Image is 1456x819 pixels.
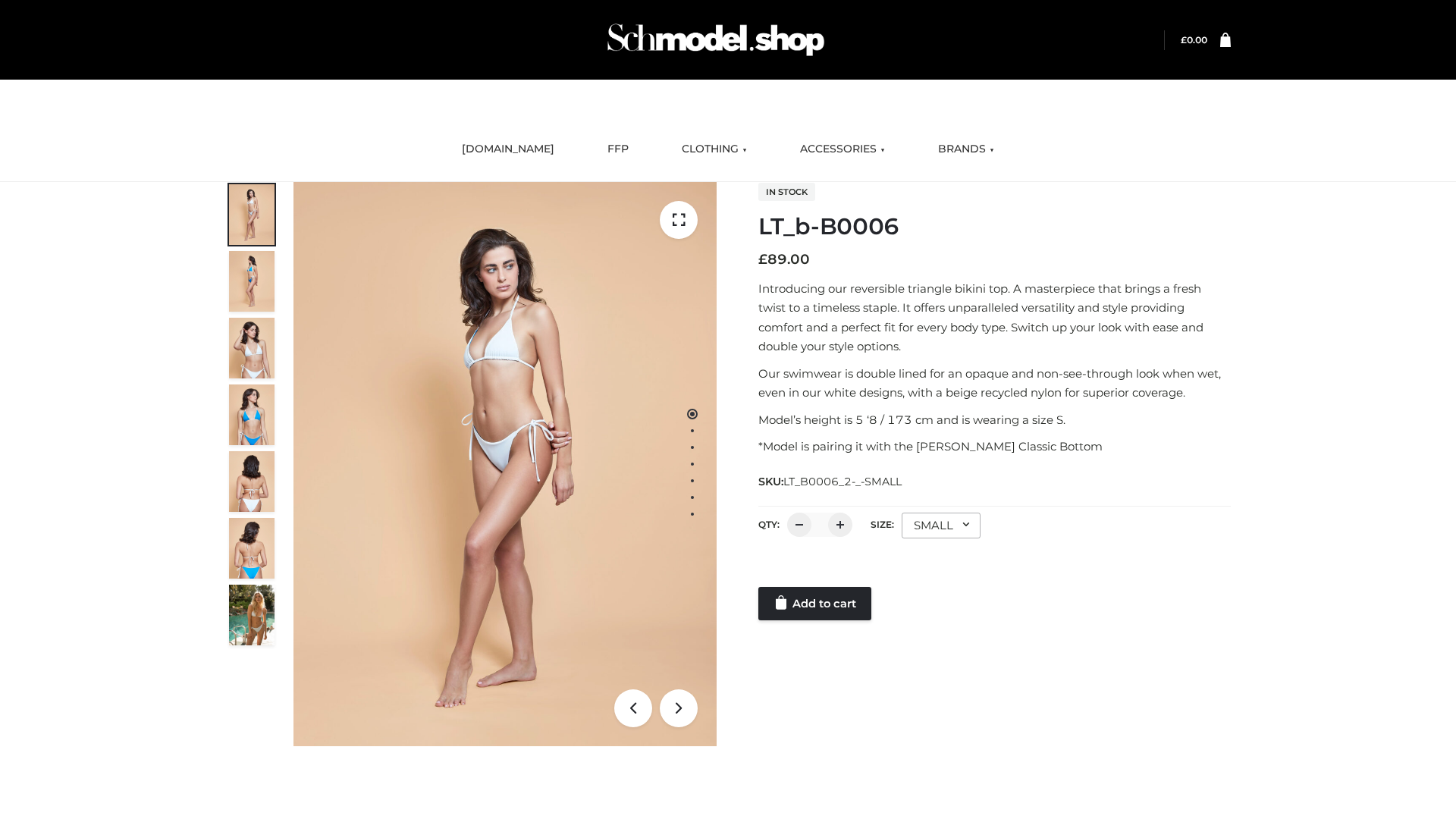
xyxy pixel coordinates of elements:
[229,318,275,378] img: ArielClassicBikiniTop_CloudNine_AzureSky_OW114ECO_3-scaled.jpg
[758,183,815,201] span: In stock
[758,251,810,268] bdi: 89.00
[758,279,1231,356] p: Introducing our reversible triangle bikini top. A masterpiece that brings a fresh twist to a time...
[871,519,894,530] label: Size:
[293,182,717,746] img: ArielClassicBikiniTop_CloudNine_AzureSky_OW114ECO_1
[1181,34,1207,45] bdi: 0.00
[789,133,896,166] a: ACCESSORIES
[229,384,275,445] img: ArielClassicBikiniTop_CloudNine_AzureSky_OW114ECO_4-scaled.jpg
[902,513,981,538] div: SMALL
[229,451,275,512] img: ArielClassicBikiniTop_CloudNine_AzureSky_OW114ECO_7-scaled.jpg
[783,475,902,488] span: LT_B0006_2-_-SMALL
[758,213,1231,240] h1: LT_b-B0006
[1181,34,1207,45] a: £0.00
[1181,34,1187,45] span: £
[758,519,780,530] label: QTY:
[602,10,830,70] img: Schmodel Admin 964
[596,133,640,166] a: FFP
[229,251,275,312] img: ArielClassicBikiniTop_CloudNine_AzureSky_OW114ECO_2-scaled.jpg
[229,585,275,645] img: Arieltop_CloudNine_AzureSky2.jpg
[758,437,1231,457] p: *Model is pairing it with the [PERSON_NAME] Classic Bottom
[229,184,275,245] img: ArielClassicBikiniTop_CloudNine_AzureSky_OW114ECO_1-scaled.jpg
[758,410,1231,430] p: Model’s height is 5 ‘8 / 173 cm and is wearing a size S.
[229,518,275,579] img: ArielClassicBikiniTop_CloudNine_AzureSky_OW114ECO_8-scaled.jpg
[927,133,1006,166] a: BRANDS
[758,587,871,620] a: Add to cart
[758,472,903,491] span: SKU:
[670,133,758,166] a: CLOTHING
[758,364,1231,403] p: Our swimwear is double lined for an opaque and non-see-through look when wet, even in our white d...
[758,251,767,268] span: £
[450,133,566,166] a: [DOMAIN_NAME]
